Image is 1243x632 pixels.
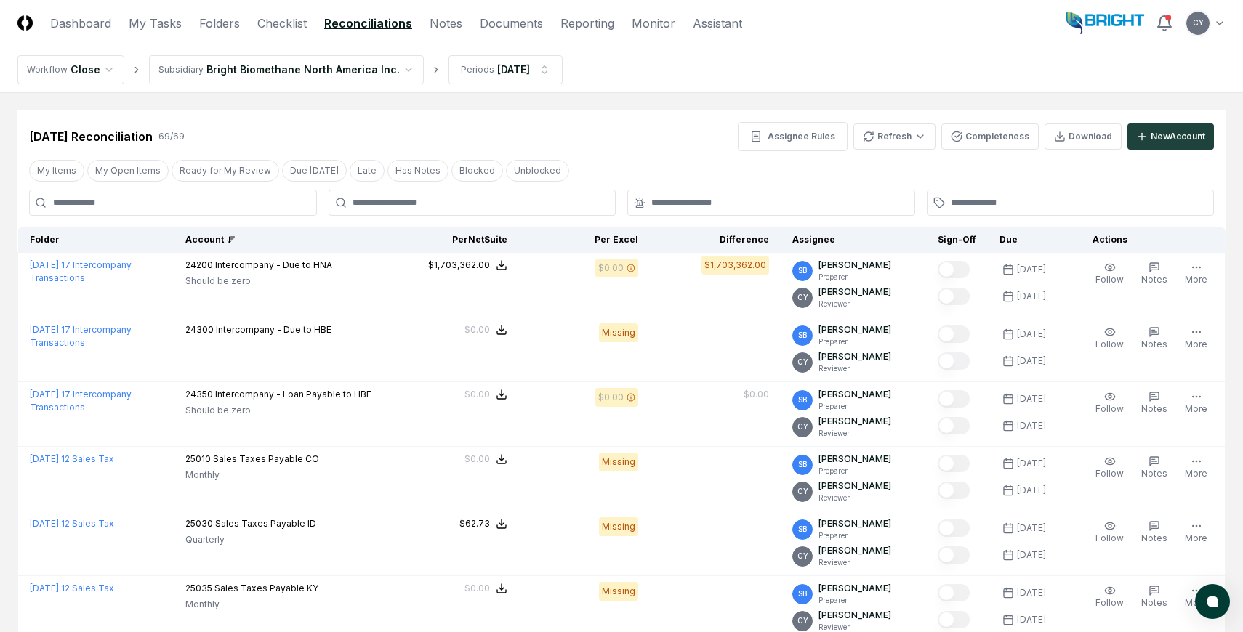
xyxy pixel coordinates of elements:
button: Notes [1138,259,1170,289]
span: Intercompany - Due to HNA [215,259,332,270]
div: [DATE] [1017,548,1046,562]
button: Due Today [282,160,347,182]
button: Ready for My Review [172,160,279,182]
button: Mark complete [938,482,970,499]
button: $0.00 [464,582,507,595]
span: SB [798,459,807,470]
span: Notes [1141,403,1167,414]
a: [DATE]:12 Sales Tax [30,518,114,529]
button: CY [1185,10,1211,36]
a: Reconciliations [324,15,412,32]
button: Follow [1093,323,1127,354]
span: CY [1193,17,1204,28]
button: Mark complete [938,390,970,408]
button: Mark complete [938,417,970,434]
th: Sign-Off [926,227,988,253]
span: [DATE] : [30,518,61,529]
button: Download [1045,123,1122,150]
button: $0.00 [464,388,507,401]
p: Reviewer [818,493,891,503]
button: $0.00 [464,323,507,336]
nav: breadcrumb [17,55,563,84]
a: Dashboard [50,15,111,32]
button: More [1182,388,1210,418]
button: Mark complete [938,261,970,278]
button: Mark complete [938,325,970,343]
button: Mark complete [938,584,970,601]
button: Mark complete [938,546,970,564]
span: SB [798,588,807,599]
div: [DATE] [1017,419,1046,432]
p: Monthly [185,469,319,482]
p: [PERSON_NAME] [818,582,891,595]
div: [DATE] Reconciliation [29,128,153,145]
p: [PERSON_NAME] [818,544,891,557]
div: Missing [599,582,638,601]
button: Mark complete [938,455,970,472]
span: Notes [1141,532,1167,543]
p: [PERSON_NAME] [818,285,891,299]
button: Mark complete [938,519,970,537]
div: 69 / 69 [158,130,185,143]
a: [DATE]:12 Sales Tax [30,583,114,593]
span: Follow [1095,274,1124,285]
span: 24350 [185,389,213,400]
div: New Account [1151,130,1205,143]
p: [PERSON_NAME] [818,323,891,336]
span: Follow [1095,532,1124,543]
a: Monitor [632,15,675,32]
p: Preparer [818,466,891,477]
button: More [1182,517,1210,548]
button: More [1182,259,1210,289]
span: SB [798,265,807,276]
button: Mark complete [938,352,970,370]
span: SB [798,330,807,341]
div: Periods [461,63,494,76]
button: More [1182,453,1210,483]
span: 25010 [185,453,211,464]
span: CY [797,421,808,432]
div: [DATE] [1017,328,1046,341]
button: Late [350,160,385,182]
div: Workflow [27,63,68,76]
span: [DATE] : [30,259,61,270]
th: Assignee [781,227,926,253]
div: [DATE] [1017,522,1046,535]
div: [DATE] [1017,263,1046,276]
span: Follow [1095,468,1124,479]
span: SB [798,394,807,405]
span: Notes [1141,274,1167,285]
p: Should be zero [185,404,371,417]
div: [DATE] [1017,290,1046,303]
button: Notes [1138,517,1170,548]
span: [DATE] : [30,389,61,400]
button: Blocked [451,160,503,182]
button: Notes [1138,323,1170,354]
span: CY [797,486,808,497]
button: Periods[DATE] [448,55,563,84]
button: Has Notes [387,160,448,182]
p: Reviewer [818,363,891,374]
span: [DATE] : [30,453,61,464]
button: $62.73 [459,517,507,530]
div: $1,703,362.00 [428,259,490,272]
span: Sales Taxes Payable CO [213,453,319,464]
p: [PERSON_NAME] [818,388,891,401]
span: Intercompany - Due to HBE [216,324,331,335]
div: Missing [599,517,638,536]
span: [DATE] : [30,583,61,593]
button: My Items [29,160,84,182]
div: $0.00 [464,582,490,595]
span: SB [798,524,807,535]
div: [DATE] [1017,484,1046,497]
p: Should be zero [185,275,332,288]
button: Refresh [853,123,936,150]
p: Preparer [818,272,891,283]
button: Assignee Rules [738,122,848,151]
a: [DATE]:17 Intercompany Transactions [30,389,132,413]
div: $0.00 [464,388,490,401]
a: [DATE]:17 Intercompany Transactions [30,324,132,348]
div: Subsidiary [158,63,204,76]
span: [DATE] : [30,324,61,335]
button: Notes [1138,388,1170,418]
